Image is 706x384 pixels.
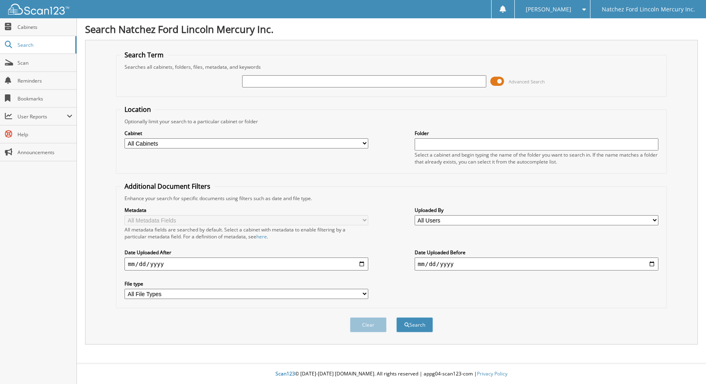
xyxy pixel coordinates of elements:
[120,182,214,191] legend: Additional Document Filters
[415,249,658,256] label: Date Uploaded Before
[17,59,72,66] span: Scan
[17,24,72,31] span: Cabinets
[415,257,658,271] input: end
[415,207,658,214] label: Uploaded By
[415,151,658,165] div: Select a cabinet and begin typing the name of the folder you want to search in. If the name match...
[396,317,433,332] button: Search
[256,233,267,240] a: here
[120,63,662,70] div: Searches all cabinets, folders, files, metadata, and keywords
[125,207,368,214] label: Metadata
[8,4,69,15] img: scan123-logo-white.svg
[125,280,368,287] label: File type
[602,7,695,12] span: Natchez Ford Lincoln Mercury Inc.
[17,149,72,156] span: Announcements
[125,249,368,256] label: Date Uploaded After
[120,195,662,202] div: Enhance your search for specific documents using filters such as date and file type.
[125,226,368,240] div: All metadata fields are searched by default. Select a cabinet with metadata to enable filtering b...
[17,131,72,138] span: Help
[85,22,698,36] h1: Search Natchez Ford Lincoln Mercury Inc.
[125,257,368,271] input: start
[120,105,155,114] legend: Location
[526,7,571,12] span: [PERSON_NAME]
[275,370,295,377] span: Scan123
[509,79,545,85] span: Advanced Search
[120,50,168,59] legend: Search Term
[17,41,71,48] span: Search
[120,118,662,125] div: Optionally limit your search to a particular cabinet or folder
[477,370,507,377] a: Privacy Policy
[17,95,72,102] span: Bookmarks
[415,130,658,137] label: Folder
[350,317,387,332] button: Clear
[125,130,368,137] label: Cabinet
[17,77,72,84] span: Reminders
[17,113,67,120] span: User Reports
[77,364,706,384] div: © [DATE]-[DATE] [DOMAIN_NAME]. All rights reserved | appg04-scan123-com |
